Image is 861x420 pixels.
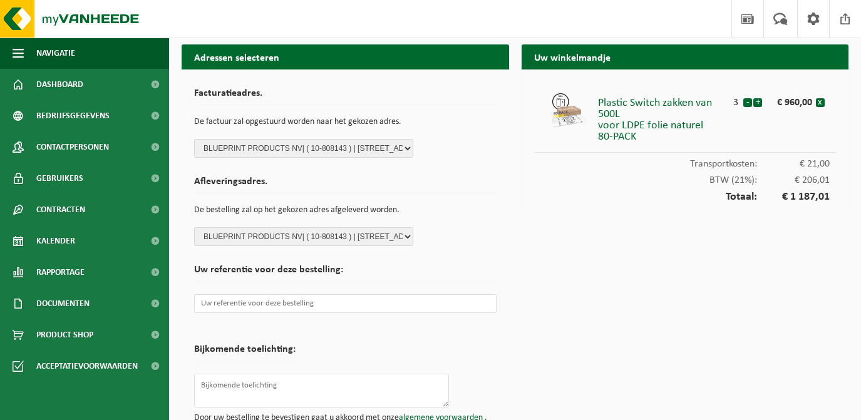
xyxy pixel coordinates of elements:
[753,98,762,107] button: +
[194,200,497,221] p: De bestelling zal op het gekozen adres afgeleverd worden.
[534,185,837,203] div: Totaal:
[743,98,752,107] button: -
[36,163,83,194] span: Gebruikers
[36,225,75,257] span: Kalender
[757,175,830,185] span: € 206,01
[598,91,728,143] div: Plastic Switch zakken van 500L voor LDPE folie naturel 80-PACK
[534,169,837,185] div: BTW (21%):
[757,192,830,203] span: € 1 187,01
[522,44,849,69] h2: Uw winkelmandje
[757,159,830,169] span: € 21,00
[36,131,109,163] span: Contactpersonen
[772,91,815,108] div: € 960,00
[194,111,497,133] p: De factuur zal opgestuurd worden naar het gekozen adres.
[550,91,588,129] img: 01-999970
[182,44,509,69] h2: Adressen selecteren
[36,38,75,69] span: Navigatie
[816,98,825,107] button: x
[36,194,85,225] span: Contracten
[36,69,83,100] span: Dashboard
[194,177,497,193] h2: Afleveringsadres.
[194,88,497,105] h2: Facturatieadres.
[36,319,93,351] span: Product Shop
[36,288,90,319] span: Documenten
[194,265,497,282] h2: Uw referentie voor deze bestelling:
[728,91,743,108] div: 3
[194,344,296,361] h2: Bijkomende toelichting:
[36,100,110,131] span: Bedrijfsgegevens
[534,153,837,169] div: Transportkosten:
[36,257,85,288] span: Rapportage
[194,294,497,313] input: Uw referentie voor deze bestelling
[36,351,138,382] span: Acceptatievoorwaarden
